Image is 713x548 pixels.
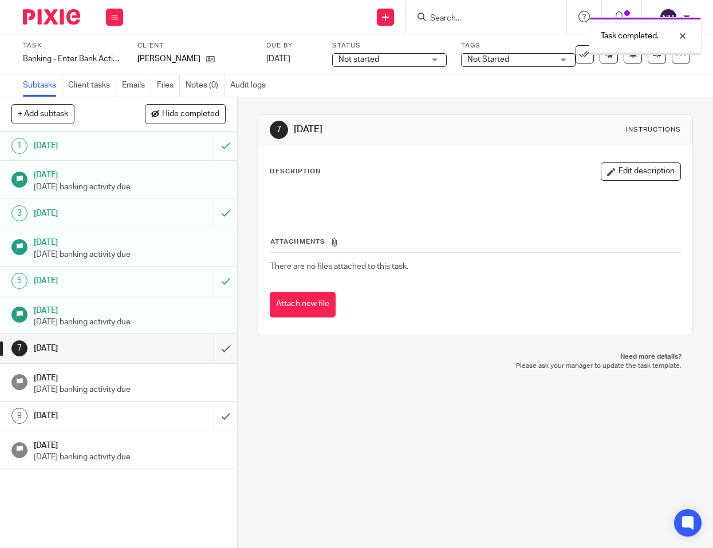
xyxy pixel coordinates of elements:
p: Description [270,167,321,176]
p: [DATE] banking activity due [34,384,226,395]
span: There are no files attached to this task. [270,263,408,271]
h1: [DATE] [34,437,226,451]
a: Files [157,74,180,97]
p: Task completed. [601,30,659,42]
p: Please ask your manager to update the task template. [269,362,682,371]
div: Instructions [626,125,681,134]
a: Client tasks [68,74,116,97]
h1: [DATE] [294,124,499,136]
div: 7 [270,121,288,139]
p: [DATE] banking activity due [34,181,226,193]
span: [DATE] [266,55,290,63]
div: 1 [11,138,27,154]
button: + Add subtask [11,104,74,124]
a: Audit logs [230,74,271,97]
span: Not Started [467,55,509,63]
label: Due by [266,41,318,50]
p: [DATE] banking activity due [34,451,226,463]
p: Need more details? [269,352,682,362]
h1: [DATE] [34,234,226,248]
img: svg%3E [659,8,677,26]
a: Subtasks [23,74,62,97]
p: [DATE] banking activity due [34,249,226,260]
div: 7 [11,340,27,356]
h1: [DATE] [34,302,226,316]
span: Not started [338,55,379,63]
div: 5 [11,273,27,289]
p: [DATE] banking activity due [34,316,226,328]
span: Attachments [270,239,325,245]
div: Banking - Enter Bank Activity - week 39 [23,53,123,65]
img: Pixie [23,9,80,25]
button: Edit description [601,162,681,181]
button: Hide completed [145,104,226,124]
label: Task [23,41,123,50]
h1: [DATE] [34,137,146,154]
a: Emails [122,74,151,97]
div: 3 [11,205,27,221]
h1: [DATE] [34,166,226,181]
span: Hide completed [162,110,219,119]
h1: [DATE] [34,370,226,384]
h1: [DATE] [34,407,146,424]
h1: [DATE] [34,205,146,222]
h1: [DATE] [34,272,146,289]
div: 9 [11,408,27,424]
label: Client [137,41,252,50]
label: Status [332,41,447,50]
button: Attach new file [270,292,336,317]
p: [PERSON_NAME] [137,53,200,65]
h1: [DATE] [34,340,146,357]
a: Notes (0) [186,74,224,97]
